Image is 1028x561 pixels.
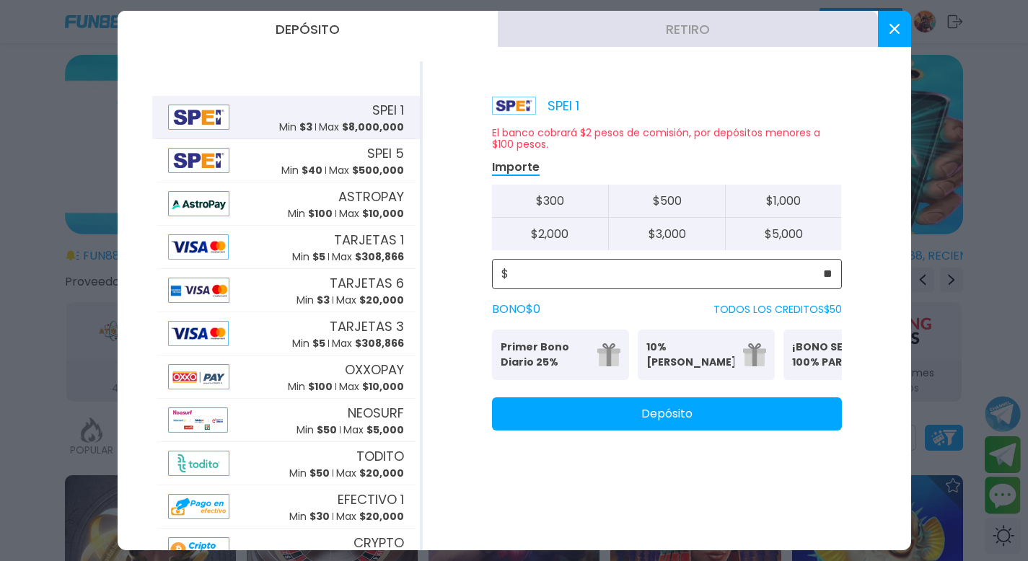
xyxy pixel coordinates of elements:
[492,397,842,430] button: Depósito
[168,407,228,433] img: Alipay
[492,97,536,115] img: Platform Logo
[492,218,609,250] button: $2,000
[288,206,333,221] p: Min
[336,293,404,308] p: Max
[168,278,230,303] img: Alipay
[725,218,842,250] button: $5,000
[152,182,420,226] button: AlipayASTROPAYMin $100Max $10,000
[338,490,404,509] span: EFECTIVO 1
[356,446,404,466] span: TODITO
[638,330,775,380] button: 10% [PERSON_NAME]
[309,509,330,524] span: $ 30
[646,340,734,370] p: 10% [PERSON_NAME]
[353,533,404,552] span: CRYPTO
[302,163,322,177] span: $ 40
[348,403,404,423] span: NEOSURF
[362,206,404,221] span: $ 10,000
[492,96,579,115] p: SPEI 1
[725,185,842,218] button: $1,000
[317,423,337,437] span: $ 50
[152,485,420,529] button: AlipayEFECTIVO 1Min $30Max $20,000
[362,379,404,394] span: $ 10,000
[152,312,420,355] button: AlipayTARJETAS 3Min $5Max $308,866
[355,249,404,264] span: $ 308,866
[329,163,404,178] p: Max
[168,191,230,216] img: Alipay
[330,317,404,336] span: TARJETAS 3
[345,360,404,379] span: OXXOPAY
[597,343,620,366] img: gift
[339,379,404,394] p: Max
[152,399,420,442] button: AlipayNEOSURFMin $50Max $5,000
[279,120,312,135] p: Min
[492,127,842,150] p: El banco cobrará $2 pesos de comisión, por depósitos menores a $100 pesos.
[317,293,330,307] span: $ 3
[355,336,404,350] span: $ 308,866
[359,466,404,480] span: $ 20,000
[342,120,404,134] span: $ 8,000,000
[168,451,230,476] img: Alipay
[367,143,404,163] span: SPEI 5
[332,336,404,351] p: Max
[289,509,330,524] p: Min
[299,120,312,134] span: $ 3
[312,336,325,350] span: $ 5
[783,330,921,380] button: ¡BONO SEMANAL 100% PARA DEPORTES!
[168,105,230,130] img: Alipay
[281,163,322,178] p: Min
[498,11,878,47] button: Retiro
[319,120,404,135] p: Max
[152,96,420,139] button: AlipaySPEI 1Min $3Max $8,000,000
[168,234,229,260] img: Alipay
[168,494,230,519] img: Alipay
[332,249,404,265] p: Max
[492,330,629,380] button: Primer Bono Diario 25%
[152,269,420,312] button: AlipayTARJETAS 6Min $3Max $20,000
[366,423,404,437] span: $ 5,000
[359,509,404,524] span: $ 20,000
[308,206,333,221] span: $ 100
[308,379,333,394] span: $ 100
[168,364,230,389] img: Alipay
[296,423,337,438] p: Min
[338,187,404,206] span: ASTROPAY
[336,466,404,481] p: Max
[372,100,404,120] span: SPEI 1
[608,218,725,250] button: $3,000
[292,336,325,351] p: Min
[334,230,404,249] span: TARJETAS 1
[309,466,330,480] span: $ 50
[713,302,842,317] p: TODOS LOS CREDITOS $ 50
[359,293,404,307] span: $ 20,000
[792,340,880,370] p: ¡BONO SEMANAL 100% PARA DEPORTES!
[492,185,609,218] button: $300
[288,379,333,394] p: Min
[608,185,725,218] button: $500
[343,423,404,438] p: Max
[336,509,404,524] p: Max
[492,159,540,176] p: Importe
[289,466,330,481] p: Min
[352,163,404,177] span: $ 500,000
[330,273,404,293] span: TARJETAS 6
[168,148,230,173] img: Alipay
[296,293,330,308] p: Min
[152,139,420,182] button: AlipaySPEI 5Min $40Max $500,000
[492,301,540,318] label: BONO $ 0
[501,340,589,370] p: Primer Bono Diario 25%
[152,355,420,399] button: AlipayOXXOPAYMin $100Max $10,000
[501,265,509,283] span: $
[118,11,498,47] button: Depósito
[743,343,766,366] img: gift
[339,206,404,221] p: Max
[312,249,325,264] span: $ 5
[292,249,325,265] p: Min
[152,442,420,485] button: AlipayTODITOMin $50Max $20,000
[152,226,420,269] button: AlipayTARJETAS 1Min $5Max $308,866
[168,321,229,346] img: Alipay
